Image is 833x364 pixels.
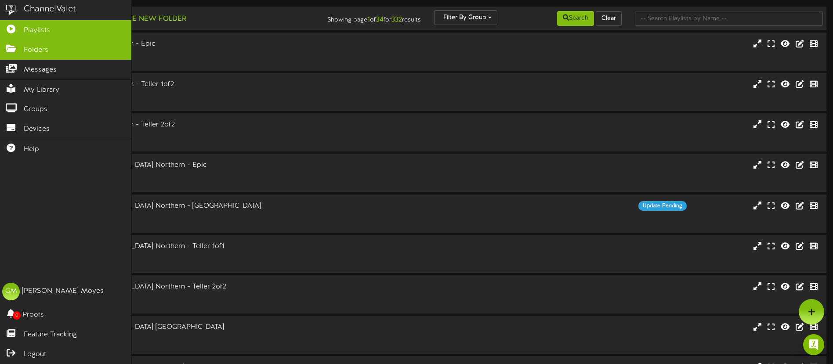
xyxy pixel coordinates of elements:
div: Landscape ( 16:9 ) [35,292,355,299]
div: Update Pending [638,201,687,211]
div: # 876 [35,57,355,64]
div: # 5650 [35,218,355,226]
div: Landscape ( 16:9 ) [35,170,355,178]
div: [PERSON_NAME] Moyes [22,286,104,296]
span: Messages [24,65,57,75]
div: Landscape ( 16:9 ) [35,49,355,57]
div: # 5649 [35,178,355,185]
div: AZ - 033 - Mesa Southern - Teller 2of2 [35,120,355,130]
div: AZ - 056 - [GEOGRAPHIC_DATA] Northern - [GEOGRAPHIC_DATA] [35,201,355,211]
div: AZ - 033 - Mesa Southern - Teller 1of2 [35,79,355,90]
div: # 871 [35,137,355,145]
span: Playlists [24,25,50,36]
span: 0 [13,311,21,320]
div: # 870 [35,97,355,105]
div: Showing page of for results [293,10,427,25]
strong: 34 [376,16,384,24]
span: Devices [24,124,50,134]
div: Landscape ( 16:9 ) [35,130,355,137]
span: Groups [24,105,47,115]
div: AZ - 056 - [GEOGRAPHIC_DATA] Northern - Epic [35,160,355,170]
span: Feature Tracking [24,330,77,340]
span: Help [24,144,39,155]
div: Open Intercom Messenger [803,334,824,355]
div: ChannelValet [24,3,76,16]
strong: 1 [367,16,370,24]
div: AZ - 033 - Mesa Southern - Epic [35,39,355,49]
span: Proofs [22,310,44,320]
div: Landscape ( 16:9 ) [35,332,355,340]
div: AZ - 056 - [GEOGRAPHIC_DATA] Northern - Teller 1of1 [35,241,355,252]
div: Landscape ( 16:9 ) [35,90,355,97]
div: AZ - 056 - [GEOGRAPHIC_DATA] Northern - Teller 2of2 [35,282,355,292]
span: Folders [24,45,48,55]
div: Landscape ( 16:9 ) [35,251,355,259]
div: GM [2,283,20,300]
button: Search [557,11,594,26]
div: # 874 [35,259,355,267]
div: # 875 [35,299,355,307]
button: Create New Folder [101,14,189,25]
strong: 332 [391,16,402,24]
span: Logout [24,350,46,360]
span: My Library [24,85,59,95]
button: Clear [596,11,622,26]
button: Filter By Group [434,10,497,25]
div: AZ - 056 - [GEOGRAPHIC_DATA] [GEOGRAPHIC_DATA] [35,322,355,332]
div: Portrait ( 9:16 ) [35,211,355,218]
div: # 5652 [35,340,355,347]
input: -- Search Playlists by Name -- [635,11,823,26]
